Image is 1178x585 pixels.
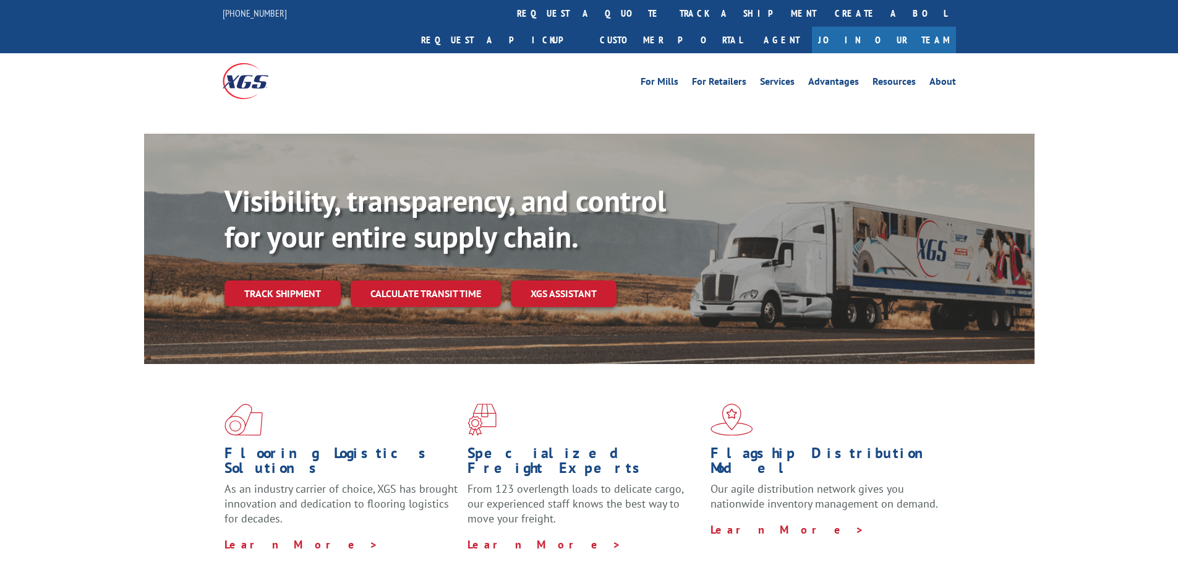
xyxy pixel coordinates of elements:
a: Join Our Team [812,27,956,53]
h1: Specialized Freight Experts [467,446,701,482]
a: Learn More > [224,537,378,552]
a: Calculate transit time [351,280,501,307]
p: From 123 overlength loads to delicate cargo, our experienced staff knows the best way to move you... [467,482,701,537]
a: Request a pickup [412,27,591,53]
a: Resources [873,77,916,90]
a: [PHONE_NUMBER] [223,7,287,19]
a: Advantages [808,77,859,90]
a: Learn More > [467,537,621,552]
span: As an industry carrier of choice, XGS has brought innovation and dedication to flooring logistics... [224,482,458,526]
span: Our agile distribution network gives you nationwide inventory management on demand. [711,482,938,511]
img: xgs-icon-total-supply-chain-intelligence-red [224,404,263,436]
a: XGS ASSISTANT [511,280,617,307]
a: Track shipment [224,280,341,306]
a: About [929,77,956,90]
h1: Flooring Logistics Solutions [224,446,458,482]
a: Agent [751,27,812,53]
a: Learn More > [711,522,864,537]
a: Services [760,77,795,90]
b: Visibility, transparency, and control for your entire supply chain. [224,181,666,256]
a: For Mills [641,77,678,90]
img: xgs-icon-focused-on-flooring-red [467,404,497,436]
h1: Flagship Distribution Model [711,446,944,482]
a: For Retailers [692,77,746,90]
img: xgs-icon-flagship-distribution-model-red [711,404,753,436]
a: Customer Portal [591,27,751,53]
